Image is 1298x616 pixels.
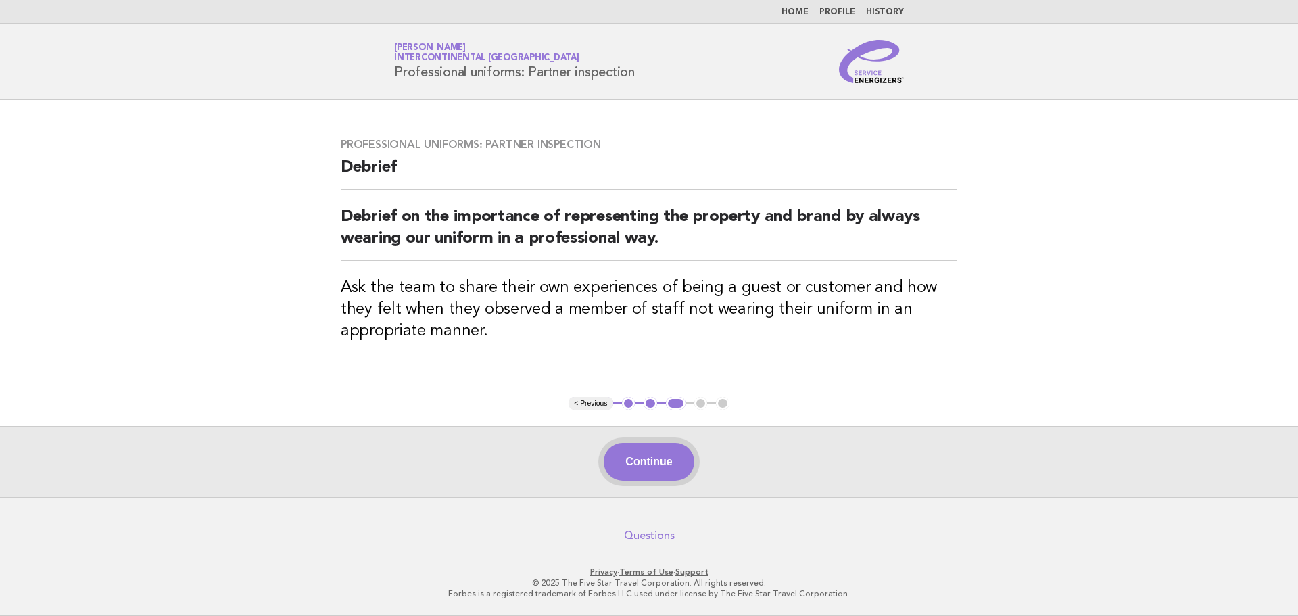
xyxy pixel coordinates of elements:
span: InterContinental [GEOGRAPHIC_DATA] [394,54,579,63]
button: 2 [644,397,657,410]
button: < Previous [569,397,612,410]
p: © 2025 The Five Star Travel Corporation. All rights reserved. [235,577,1063,588]
h3: Professional uniforms: Partner inspection [341,138,957,151]
button: 1 [622,397,635,410]
h2: Debrief on the importance of representing the property and brand by always wearing our uniform in... [341,206,957,261]
img: Service Energizers [839,40,904,83]
a: Questions [624,529,675,542]
button: Continue [604,443,694,481]
h2: Debrief [341,157,957,190]
a: Profile [819,8,855,16]
h3: Ask the team to share their own experiences of being a guest or customer and how they felt when t... [341,277,957,342]
p: · · [235,567,1063,577]
p: Forbes is a registered trademark of Forbes LLC used under license by The Five Star Travel Corpora... [235,588,1063,599]
a: [PERSON_NAME]InterContinental [GEOGRAPHIC_DATA] [394,43,579,62]
button: 3 [666,397,686,410]
a: History [866,8,904,16]
a: Terms of Use [619,567,673,577]
a: Privacy [590,567,617,577]
h1: Professional uniforms: Partner inspection [394,44,635,79]
a: Home [782,8,809,16]
a: Support [675,567,708,577]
